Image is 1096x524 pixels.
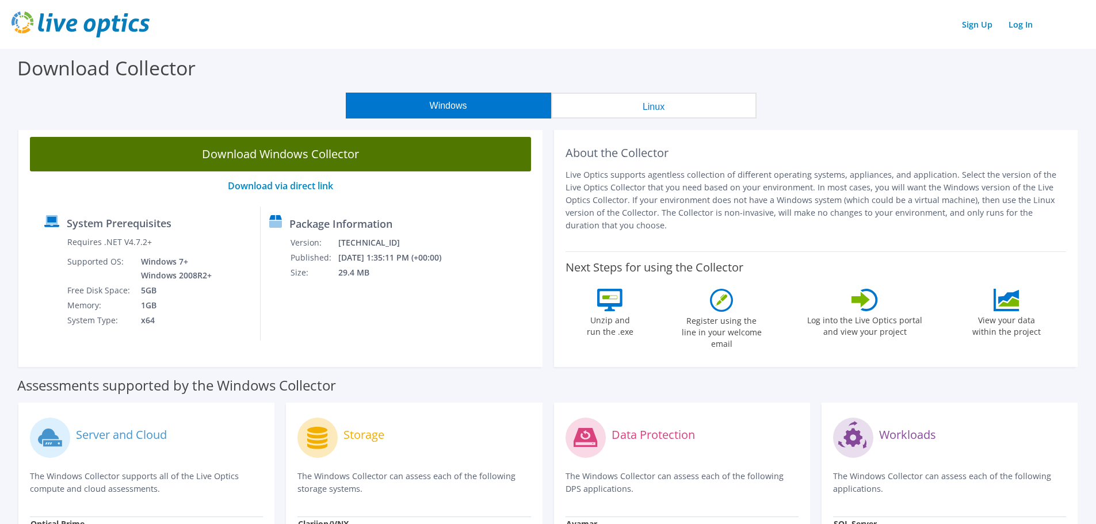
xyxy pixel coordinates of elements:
[17,55,196,81] label: Download Collector
[343,429,384,441] label: Storage
[67,313,132,328] td: System Type:
[807,311,923,338] label: Log into the Live Optics portal and view your project
[290,250,338,265] td: Published:
[132,254,214,283] td: Windows 7+ Windows 2008R2+
[879,429,936,441] label: Workloads
[338,265,457,280] td: 29.4 MB
[297,470,530,495] p: The Windows Collector can assess each of the following storage systems.
[551,93,757,118] button: Linux
[566,261,743,274] label: Next Steps for using the Collector
[956,16,998,33] a: Sign Up
[67,236,152,248] label: Requires .NET V4.7.2+
[67,283,132,298] td: Free Disk Space:
[30,470,263,495] p: The Windows Collector supports all of the Live Optics compute and cloud assessments.
[228,179,333,192] a: Download via direct link
[12,12,150,37] img: live_optics_svg.svg
[678,312,765,350] label: Register using the line in your welcome email
[290,265,338,280] td: Size:
[67,217,171,229] label: System Prerequisites
[338,250,457,265] td: [DATE] 1:35:11 PM (+00:00)
[132,313,214,328] td: x64
[289,218,392,230] label: Package Information
[1003,16,1038,33] a: Log In
[67,298,132,313] td: Memory:
[583,311,636,338] label: Unzip and run the .exe
[76,429,167,441] label: Server and Cloud
[833,470,1066,495] p: The Windows Collector can assess each of the following applications.
[30,137,531,171] a: Download Windows Collector
[566,146,1067,160] h2: About the Collector
[132,283,214,298] td: 5GB
[17,380,336,391] label: Assessments supported by the Windows Collector
[346,93,551,118] button: Windows
[338,235,457,250] td: [TECHNICAL_ID]
[965,311,1048,338] label: View your data within the project
[566,169,1067,232] p: Live Optics supports agentless collection of different operating systems, appliances, and applica...
[132,298,214,313] td: 1GB
[566,470,799,495] p: The Windows Collector can assess each of the following DPS applications.
[612,429,695,441] label: Data Protection
[67,254,132,283] td: Supported OS:
[290,235,338,250] td: Version:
